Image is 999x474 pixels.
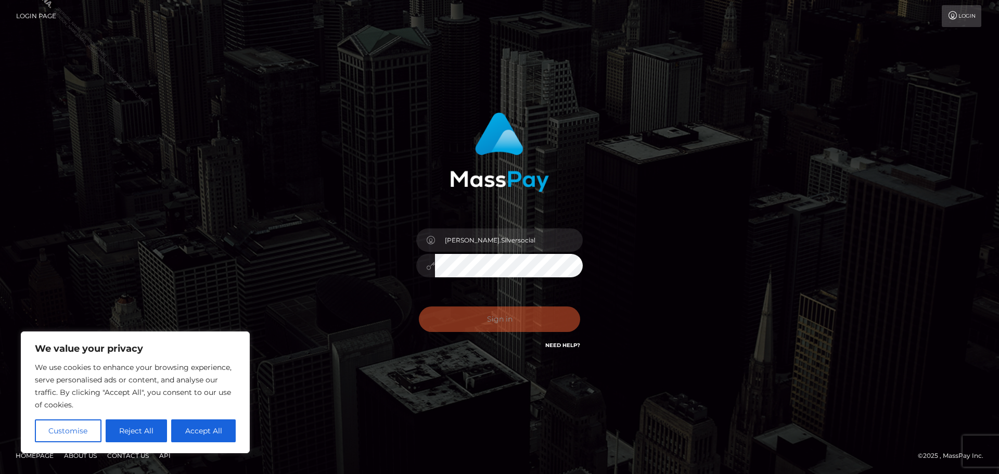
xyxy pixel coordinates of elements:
[918,450,991,462] div: © 2025 , MassPay Inc.
[545,342,580,349] a: Need Help?
[103,447,153,464] a: Contact Us
[450,112,549,192] img: MassPay Login
[155,447,175,464] a: API
[106,419,168,442] button: Reject All
[171,419,236,442] button: Accept All
[35,419,101,442] button: Customise
[60,447,101,464] a: About Us
[942,5,981,27] a: Login
[35,361,236,411] p: We use cookies to enhance your browsing experience, serve personalised ads or content, and analys...
[16,5,56,27] a: Login Page
[21,331,250,453] div: We value your privacy
[435,228,583,252] input: Username...
[35,342,236,355] p: We value your privacy
[11,447,58,464] a: Homepage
